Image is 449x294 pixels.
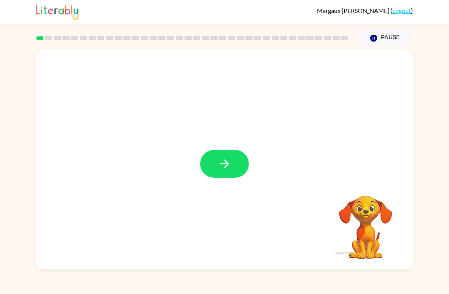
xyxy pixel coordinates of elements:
img: Literably [36,3,78,20]
video: Your browser must support playing .mp4 files to use Literably. Please try using another browser. [328,184,404,260]
div: ( ) [317,7,413,14]
a: Logout [392,7,411,14]
button: Pause [358,29,413,47]
span: Margaux [PERSON_NAME] [317,7,390,14]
